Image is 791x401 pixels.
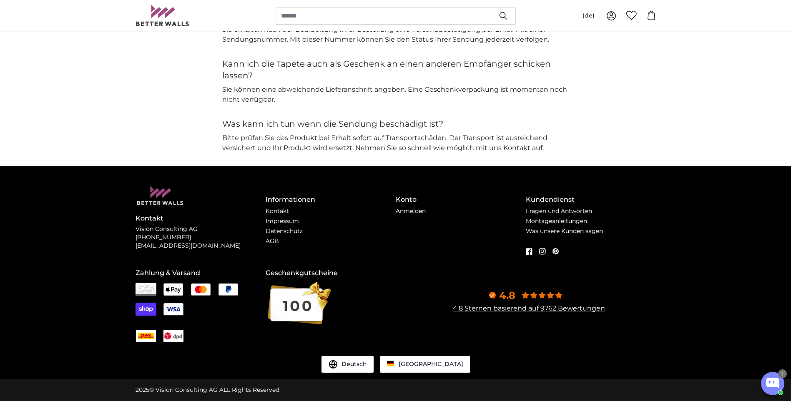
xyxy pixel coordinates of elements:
[576,8,601,23] button: (de)
[136,213,266,223] h4: Kontakt
[778,369,787,378] div: 1
[396,207,426,215] a: Anmelden
[761,372,784,395] button: Open chatbox
[222,85,569,105] p: Sie können eine abweichende Lieferanschrift angeben. Eine Geschenkverpackung ist momentan noch ni...
[266,268,396,278] h4: Geschenkgutscheine
[266,227,303,235] a: Datenschutz
[526,217,587,225] a: Montageanleitungen
[136,283,156,296] img: Rechnung
[222,133,569,153] p: Bitte prüfen Sie das Produkt bei Erhalt sofort auf Transportschäden. Der Transport ist ausreichen...
[163,332,183,340] img: DPD
[526,227,603,235] a: Was unsere Kunden sagen
[136,332,156,340] img: DHL
[266,237,279,245] a: AGB
[222,25,569,45] p: Sie erhalten nach der Bearbeitung Ihrer Bestellung eine Versandbestätigung per Email mit einer Se...
[136,225,266,250] p: Vision Consulting AG [PHONE_NUMBER] [EMAIL_ADDRESS][DOMAIN_NAME]
[266,207,289,215] a: Kontakt
[453,304,605,312] a: 4.8 Sternen basierend auf 9762 Bewertungen
[222,118,569,130] h4: Was kann ich tun wenn die Sendung beschädigt ist?
[266,195,396,205] h4: Informationen
[342,360,367,368] span: Deutsch
[396,195,526,205] h4: Konto
[380,356,470,373] a: Deutschland [GEOGRAPHIC_DATA]
[526,207,592,215] a: Fragen und Antworten
[387,361,394,366] img: Deutschland
[136,268,266,278] h4: Zahlung & Versand
[526,195,656,205] h4: Kundendienst
[136,5,190,26] img: Betterwalls
[399,360,463,368] span: [GEOGRAPHIC_DATA]
[266,217,299,225] a: Impressum
[136,386,281,394] div: © Vision Consulting AG ALL Rights Reserved.
[222,58,569,81] h4: Kann ich die Tapete auch als Geschenk an einen anderen Empfänger schicken lassen?
[136,386,149,393] span: 2025
[321,356,374,373] button: Deutsch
